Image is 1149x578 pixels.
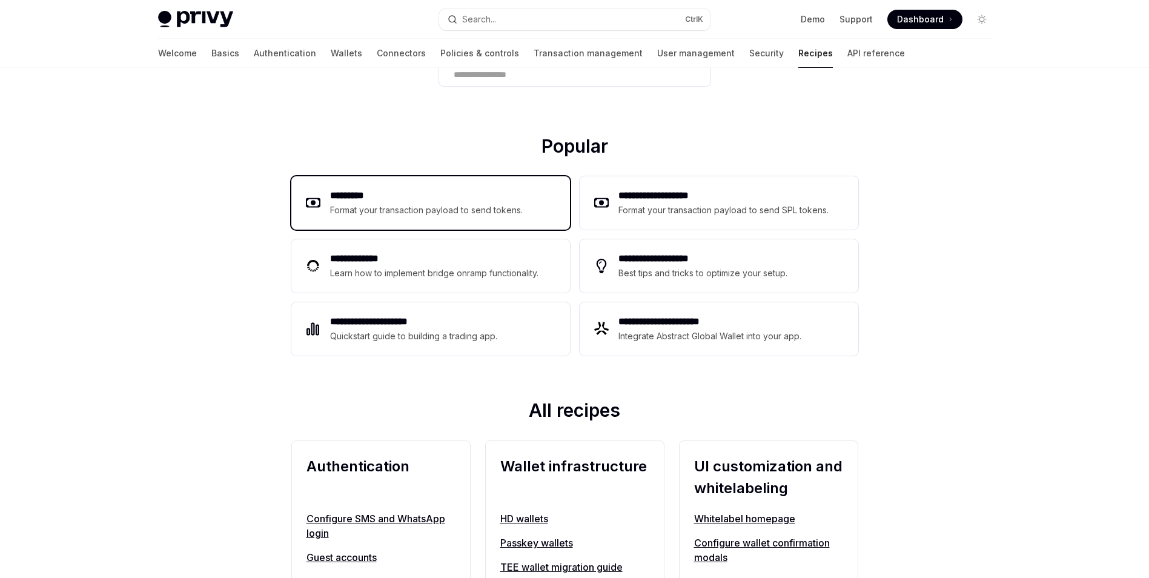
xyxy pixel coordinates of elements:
a: Policies & controls [440,39,519,68]
img: light logo [158,11,233,28]
a: TEE wallet migration guide [500,560,649,574]
h2: All recipes [291,399,858,426]
a: API reference [847,39,905,68]
a: Security [749,39,784,68]
h2: UI customization and whitelabeling [694,456,843,499]
a: User management [657,39,735,68]
button: Toggle dark mode [972,10,992,29]
a: Guest accounts [306,550,455,565]
a: Support [839,13,873,25]
div: Search... [462,12,496,27]
a: Configure wallet confirmation modals [694,536,843,565]
a: Connectors [377,39,426,68]
a: Welcome [158,39,197,68]
h2: Popular [291,135,858,162]
a: Passkey wallets [500,536,649,550]
a: Wallets [331,39,362,68]
a: **** **** ***Learn how to implement bridge onramp functionality. [291,239,570,293]
a: Recipes [798,39,833,68]
div: Format your transaction payload to send SPL tokens. [618,203,830,218]
div: Best tips and tricks to optimize your setup. [618,266,789,281]
div: Quickstart guide to building a trading app. [330,329,498,344]
a: **** ****Format your transaction payload to send tokens. [291,176,570,230]
span: Ctrl K [685,15,703,24]
h2: Wallet infrastructure [500,456,649,499]
button: Open search [439,8,710,30]
a: Dashboard [887,10,962,29]
div: Integrate Abstract Global Wallet into your app. [618,329,803,344]
a: Authentication [254,39,316,68]
a: Demo [801,13,825,25]
a: Basics [211,39,239,68]
a: Configure SMS and WhatsApp login [306,511,455,540]
div: Learn how to implement bridge onramp functionality. [330,266,542,281]
span: Dashboard [897,13,944,25]
a: Whitelabel homepage [694,511,843,526]
h2: Authentication [306,456,455,499]
a: HD wallets [500,511,649,526]
a: Transaction management [534,39,643,68]
div: Format your transaction payload to send tokens. [330,203,523,218]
